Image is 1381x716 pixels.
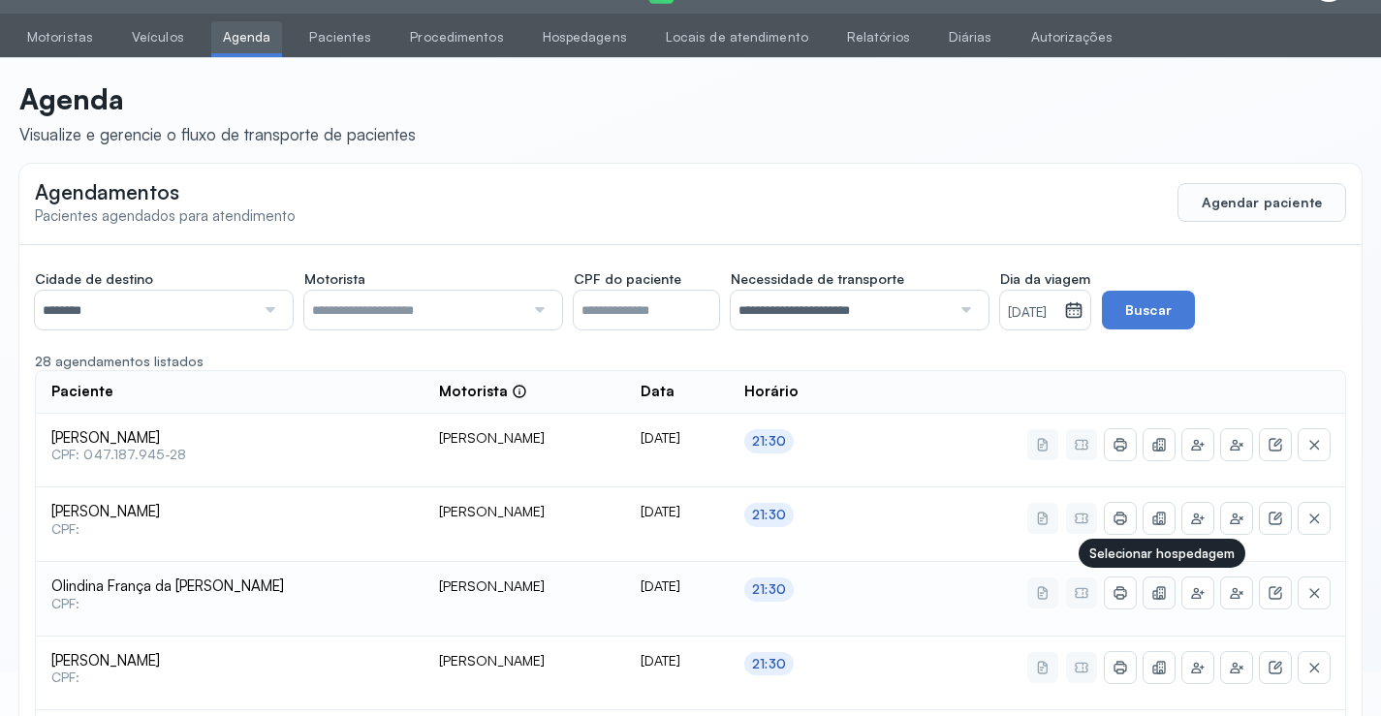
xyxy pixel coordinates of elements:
[439,577,610,595] div: [PERSON_NAME]
[1102,291,1195,329] button: Buscar
[731,270,904,288] span: Necessidade de transporte
[51,596,408,612] span: CPF:
[654,21,820,53] a: Locais de atendimento
[16,21,105,53] a: Motoristas
[51,429,408,448] span: [PERSON_NAME]
[398,21,515,53] a: Procedimentos
[937,21,1004,53] a: Diárias
[35,270,153,288] span: Cidade de destino
[531,21,639,53] a: Hospedagens
[752,433,786,450] div: 21:30
[641,429,713,447] div: [DATE]
[439,383,527,401] div: Motorista
[304,270,365,288] span: Motorista
[35,206,296,225] span: Pacientes agendados para atendimento
[211,21,283,53] a: Agenda
[574,270,681,288] span: CPF do paciente
[835,21,922,53] a: Relatórios
[752,656,786,672] div: 21:30
[51,503,408,521] span: [PERSON_NAME]
[1177,183,1346,222] button: Agendar paciente
[439,652,610,669] div: [PERSON_NAME]
[298,21,383,53] a: Pacientes
[641,383,675,401] span: Data
[1000,270,1090,288] span: Dia da viagem
[19,81,416,116] p: Agenda
[51,652,408,670] span: [PERSON_NAME]
[752,581,786,598] div: 21:30
[439,429,610,447] div: [PERSON_NAME]
[19,124,416,144] div: Visualize e gerencie o fluxo de transporte de pacientes
[51,447,408,463] span: CPF: 047.187.945-28
[51,577,408,596] span: Olindina França da [PERSON_NAME]
[641,577,713,595] div: [DATE]
[1020,21,1124,53] a: Autorizações
[120,21,196,53] a: Veículos
[35,179,179,204] span: Agendamentos
[641,503,713,520] div: [DATE]
[35,353,1346,370] div: 28 agendamentos listados
[744,383,799,401] span: Horário
[51,521,408,538] span: CPF:
[1008,303,1056,323] small: [DATE]
[51,669,408,686] span: CPF:
[439,503,610,520] div: [PERSON_NAME]
[51,383,113,401] span: Paciente
[752,507,786,523] div: 21:30
[641,652,713,669] div: [DATE]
